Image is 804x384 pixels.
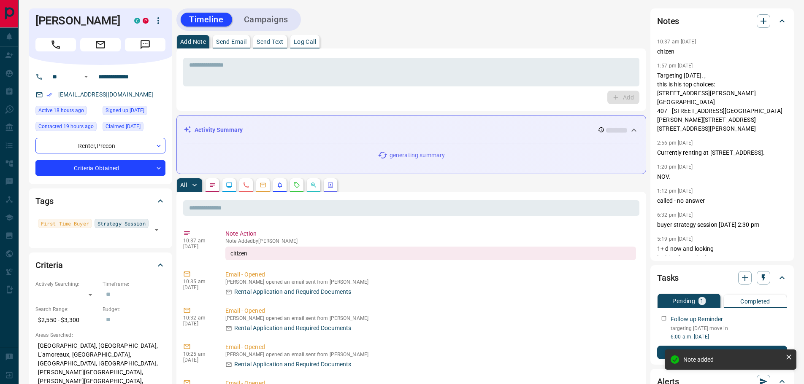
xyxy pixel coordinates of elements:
[234,360,351,369] p: Rental Application and Required Documents
[657,212,693,218] p: 6:32 pm [DATE]
[293,182,300,188] svg: Requests
[35,258,63,272] h2: Criteria
[134,18,140,24] div: condos.ca
[183,244,213,250] p: [DATE]
[80,38,121,51] span: Email
[257,39,284,45] p: Send Text
[657,271,679,285] h2: Tasks
[58,91,154,98] a: [EMAIL_ADDRESS][DOMAIN_NAME]
[225,238,636,244] p: Note Added by [PERSON_NAME]
[672,298,695,304] p: Pending
[151,224,162,236] button: Open
[38,122,94,131] span: Contacted 19 hours ago
[180,39,206,45] p: Add Note
[183,321,213,327] p: [DATE]
[183,315,213,321] p: 10:32 am
[216,39,246,45] p: Send Email
[657,196,787,205] p: called - no answer
[234,287,351,296] p: Rental Application and Required Documents
[657,164,693,170] p: 1:20 pm [DATE]
[225,352,636,357] p: [PERSON_NAME] opened an email sent from [PERSON_NAME]
[310,182,317,188] svg: Opportunities
[226,182,233,188] svg: Lead Browsing Activity
[225,270,636,279] p: Email - Opened
[46,92,52,98] svg: Email Verified
[35,122,98,134] div: Mon Sep 15 2025
[657,236,693,242] p: 5:19 pm [DATE]
[183,351,213,357] p: 10:25 am
[209,182,216,188] svg: Notes
[143,18,149,24] div: property.ca
[103,122,165,134] div: Mon Aug 11 2025
[243,182,249,188] svg: Calls
[35,280,98,288] p: Actively Searching:
[294,39,316,45] p: Log Call
[35,331,165,339] p: Areas Searched:
[657,148,787,157] p: Currently renting at [STREET_ADDRESS].
[103,306,165,313] p: Budget:
[184,122,639,138] div: Activity Summary
[225,343,636,352] p: Email - Opened
[41,219,89,228] span: First Time Buyer
[671,325,787,332] p: targeting [DATE] move in
[657,140,693,146] p: 2:56 pm [DATE]
[276,182,283,188] svg: Listing Alerts
[183,285,213,290] p: [DATE]
[35,191,165,211] div: Tags
[657,47,787,56] p: citizen
[225,229,636,238] p: Note Action
[657,220,787,229] p: buyer strategy session [DATE] 2:30 pm
[236,13,297,27] button: Campaigns
[35,255,165,275] div: Criteria
[97,219,146,228] span: Strategy Session
[181,13,232,27] button: Timeline
[35,14,122,27] h1: [PERSON_NAME]
[657,11,787,31] div: Notes
[260,182,266,188] svg: Emails
[671,333,787,341] p: 6:00 a.m. [DATE]
[740,298,770,304] p: Completed
[35,313,98,327] p: $2,550 - $3,300
[35,106,98,118] div: Mon Sep 15 2025
[125,38,165,51] span: Message
[35,160,165,176] div: Criteria Obtained
[35,38,76,51] span: Call
[225,279,636,285] p: [PERSON_NAME] opened an email sent from [PERSON_NAME]
[657,346,787,359] button: New Task
[106,122,141,131] span: Claimed [DATE]
[657,268,787,288] div: Tasks
[657,71,787,133] p: Targeting [DATE]. , this is his top choices: [STREET_ADDRESS][PERSON_NAME] [GEOGRAPHIC_DATA] 407 ...
[671,315,723,324] p: Follow up Reminder
[103,280,165,288] p: Timeframe:
[225,315,636,321] p: [PERSON_NAME] opened an email sent from [PERSON_NAME]
[657,63,693,69] p: 1:57 pm [DATE]
[35,138,165,153] div: Renter , Precon
[657,39,696,45] p: 10:37 am [DATE]
[81,72,91,82] button: Open
[183,238,213,244] p: 10:37 am
[183,357,213,363] p: [DATE]
[657,244,787,271] p: 1+ d now and looking looking for a 2 bedroom. Months to Months now.
[657,188,693,194] p: 1:12 pm [DATE]
[103,106,165,118] div: Thu Aug 07 2025
[106,106,144,115] span: Signed up [DATE]
[195,126,243,134] p: Activity Summary
[683,356,782,363] div: Note added
[38,106,84,115] span: Active 18 hours ago
[225,306,636,315] p: Email - Opened
[657,172,787,181] p: NOV.
[657,14,679,28] h2: Notes
[183,279,213,285] p: 10:35 am
[35,306,98,313] p: Search Range:
[35,194,53,208] h2: Tags
[700,298,704,304] p: 1
[180,182,187,188] p: All
[327,182,334,188] svg: Agent Actions
[234,324,351,333] p: Rental Application and Required Documents
[390,151,445,160] p: generating summary
[225,247,636,260] div: citizen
